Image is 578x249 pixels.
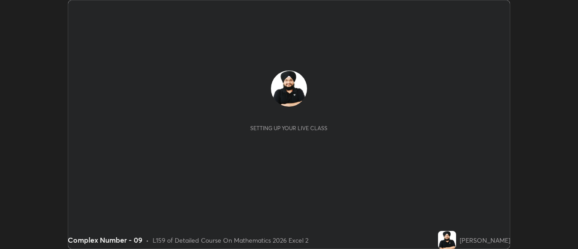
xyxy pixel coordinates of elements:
div: • [146,235,149,245]
div: Setting up your live class [250,125,327,132]
div: [PERSON_NAME] [460,235,510,245]
div: L159 of Detailed Course On Mathematics 2026 Excel 2 [153,235,308,245]
img: 49c44c0c82fd49ed8593eb54a93dce6e.jpg [271,70,307,107]
img: 49c44c0c82fd49ed8593eb54a93dce6e.jpg [438,231,456,249]
div: Complex Number - 09 [68,235,142,245]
